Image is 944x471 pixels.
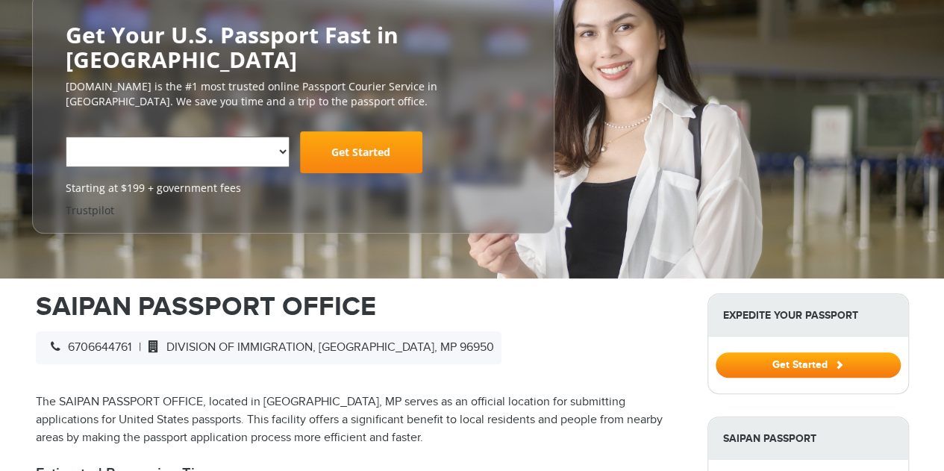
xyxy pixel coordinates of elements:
h1: SAIPAN PASSPORT OFFICE [36,293,685,320]
strong: Expedite Your Passport [708,294,908,337]
p: The SAIPAN PASSPORT OFFICE, located in [GEOGRAPHIC_DATA], MP serves as an official location for s... [36,393,685,447]
a: Trustpilot [66,203,114,217]
a: Get Started [300,131,422,173]
p: [DOMAIN_NAME] is the #1 most trusted online Passport Courier Service in [GEOGRAPHIC_DATA]. We sav... [66,79,521,109]
strong: Saipan Passport [708,417,908,460]
span: Starting at $199 + government fees [66,181,521,196]
span: DIVISION OF IMMIGRATION, [GEOGRAPHIC_DATA], MP 96950 [141,340,494,355]
span: 6706644761 [43,340,131,355]
a: Get Started [716,358,901,370]
button: Get Started [716,352,901,378]
div: | [36,331,501,364]
h2: Get Your U.S. Passport Fast in [GEOGRAPHIC_DATA] [66,22,521,72]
